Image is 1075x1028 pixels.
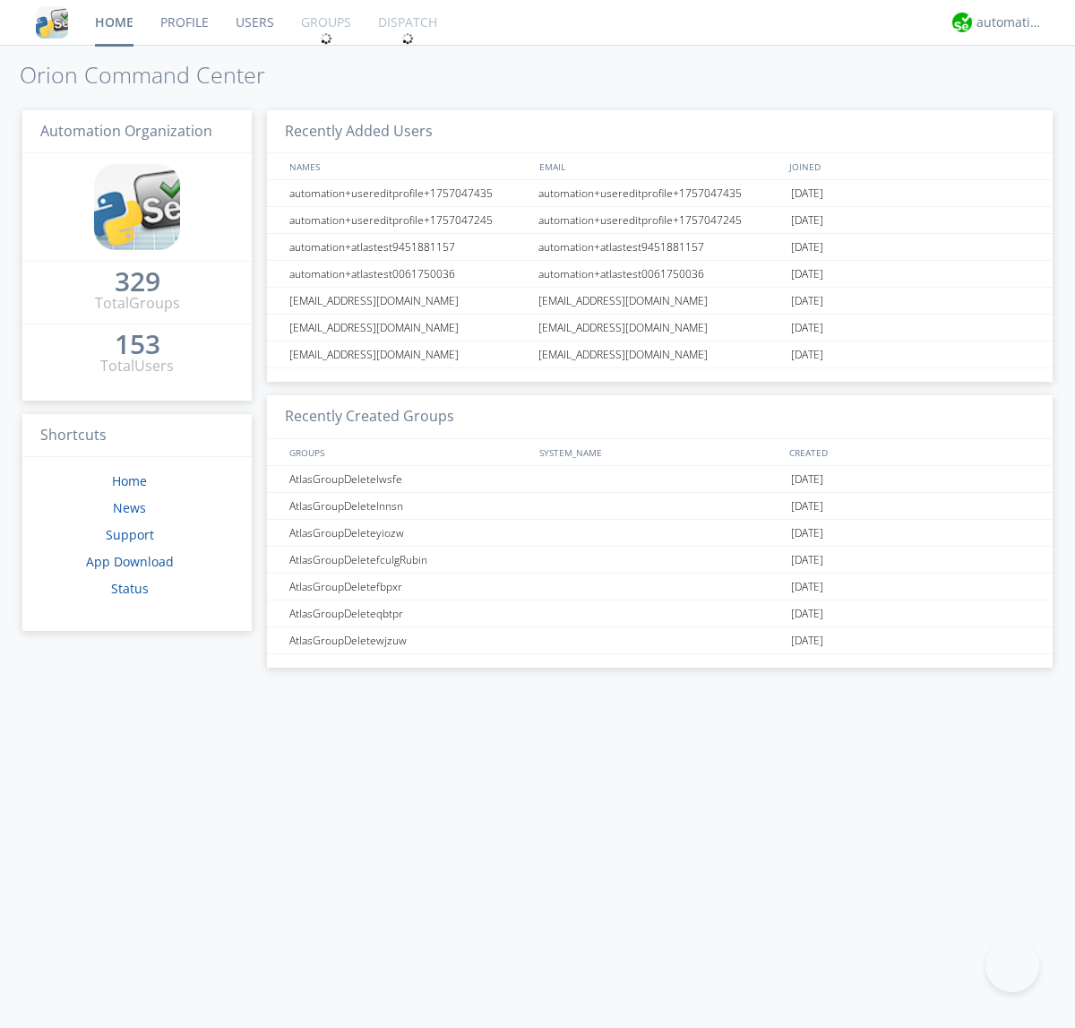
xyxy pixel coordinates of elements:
div: JOINED [785,153,1036,179]
a: Support [106,526,154,543]
span: [DATE] [791,288,823,315]
span: [DATE] [791,574,823,600]
div: EMAIL [535,153,785,179]
img: spin.svg [401,32,414,45]
div: automation+atlastest9451881157 [534,234,787,260]
div: automation+usereditprofile+1757047435 [285,180,533,206]
span: [DATE] [791,493,823,520]
a: 153 [115,335,160,356]
a: Home [112,472,147,489]
div: automation+usereditprofile+1757047245 [534,207,787,233]
span: [DATE] [791,315,823,341]
span: [DATE] [791,520,823,547]
div: 153 [115,335,160,353]
a: automation+usereditprofile+1757047245automation+usereditprofile+1757047245[DATE] [267,207,1053,234]
div: Total Users [100,356,174,376]
img: cddb5a64eb264b2086981ab96f4c1ba7 [36,6,68,39]
div: Total Groups [95,293,180,314]
div: [EMAIL_ADDRESS][DOMAIN_NAME] [534,341,787,367]
div: automation+atlastest0061750036 [534,261,787,287]
div: automation+atlastest0061750036 [285,261,533,287]
span: [DATE] [791,627,823,654]
a: AtlasGroupDeleteyiozw[DATE] [267,520,1053,547]
div: automation+usereditprofile+1757047435 [534,180,787,206]
div: GROUPS [285,439,530,465]
span: [DATE] [791,180,823,207]
div: CREATED [785,439,1036,465]
a: AtlasGroupDeletelwsfe[DATE] [267,466,1053,493]
a: automation+atlastest9451881157automation+atlastest9451881157[DATE] [267,234,1053,261]
h3: Recently Created Groups [267,395,1053,439]
img: d2d01cd9b4174d08988066c6d424eccd [952,13,972,32]
div: AtlasGroupDeletefbpxr [285,574,533,600]
div: AtlasGroupDeletelwsfe [285,466,533,492]
iframe: Toggle Customer Support [985,938,1039,992]
div: AtlasGroupDeletelnnsn [285,493,533,519]
span: Automation Organization [40,121,212,141]
a: [EMAIL_ADDRESS][DOMAIN_NAME][EMAIL_ADDRESS][DOMAIN_NAME][DATE] [267,341,1053,368]
span: [DATE] [791,341,823,368]
span: [DATE] [791,466,823,493]
a: 329 [115,272,160,293]
div: AtlasGroupDeleteyiozw [285,520,533,546]
div: NAMES [285,153,530,179]
div: [EMAIL_ADDRESS][DOMAIN_NAME] [285,315,533,341]
h3: Recently Added Users [267,110,1053,154]
a: [EMAIL_ADDRESS][DOMAIN_NAME][EMAIL_ADDRESS][DOMAIN_NAME][DATE] [267,315,1053,341]
span: [DATE] [791,261,823,288]
div: SYSTEM_NAME [535,439,785,465]
span: [DATE] [791,547,823,574]
div: automation+atlas [976,13,1044,31]
img: cddb5a64eb264b2086981ab96f4c1ba7 [94,164,180,250]
a: automation+usereditprofile+1757047435automation+usereditprofile+1757047435[DATE] [267,180,1053,207]
div: automation+atlastest9451881157 [285,234,533,260]
div: [EMAIL_ADDRESS][DOMAIN_NAME] [534,288,787,314]
div: automation+usereditprofile+1757047245 [285,207,533,233]
div: [EMAIL_ADDRESS][DOMAIN_NAME] [285,341,533,367]
a: automation+atlastest0061750036automation+atlastest0061750036[DATE] [267,261,1053,288]
a: AtlasGroupDeletelnnsn[DATE] [267,493,1053,520]
a: News [113,499,146,516]
div: AtlasGroupDeleteqbtpr [285,600,533,626]
a: AtlasGroupDeletewjzuw[DATE] [267,627,1053,654]
div: AtlasGroupDeletewjzuw [285,627,533,653]
div: [EMAIL_ADDRESS][DOMAIN_NAME] [285,288,533,314]
a: AtlasGroupDeletefculgRubin[DATE] [267,547,1053,574]
a: AtlasGroupDeletefbpxr[DATE] [267,574,1053,600]
div: 329 [115,272,160,290]
h3: Shortcuts [22,414,252,458]
div: [EMAIL_ADDRESS][DOMAIN_NAME] [534,315,787,341]
div: AtlasGroupDeletefculgRubin [285,547,533,573]
img: spin.svg [320,32,332,45]
a: AtlasGroupDeleteqbtpr[DATE] [267,600,1053,627]
span: [DATE] [791,234,823,261]
span: [DATE] [791,600,823,627]
a: App Download [86,553,174,570]
a: Status [111,580,149,597]
a: [EMAIL_ADDRESS][DOMAIN_NAME][EMAIL_ADDRESS][DOMAIN_NAME][DATE] [267,288,1053,315]
span: [DATE] [791,207,823,234]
